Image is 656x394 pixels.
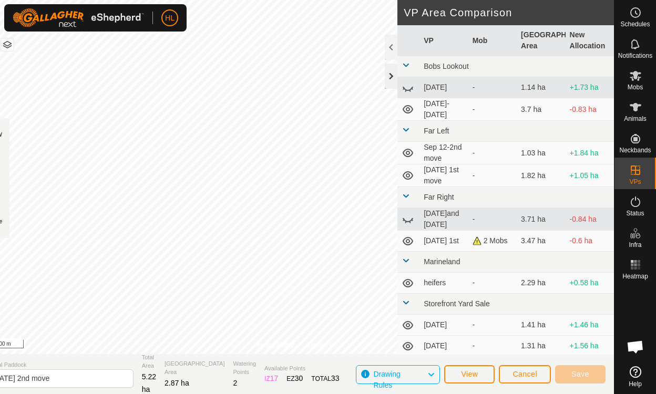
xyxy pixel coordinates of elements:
[424,127,449,135] span: Far Left
[331,374,340,382] span: 33
[566,164,614,187] td: +1.05 ha
[566,142,614,164] td: +1.84 ha
[566,77,614,98] td: +1.73 ha
[233,359,257,377] span: Watering Points
[566,336,614,357] td: +1.56 ha
[473,340,512,351] div: -
[264,364,339,373] span: Available Points
[517,315,565,336] td: 1.41 ha
[404,6,614,19] h2: VP Area Comparison
[473,214,512,225] div: -
[566,208,614,231] td: -0.84 ha
[264,373,278,384] div: IZ
[473,235,512,246] div: 2 Mobs
[555,365,606,383] button: Save
[165,379,189,387] span: 2.87 ha
[373,370,400,389] span: Drawing Rules
[165,359,225,377] span: [GEOGRAPHIC_DATA] Area
[419,208,468,231] td: [DATE]and [DATE]
[419,25,468,56] th: VP
[233,379,238,387] span: 2
[142,372,156,393] span: 5.22 ha
[566,231,614,252] td: -0.6 ha
[622,273,648,279] span: Heatmap
[468,25,517,56] th: Mob
[629,242,641,248] span: Infra
[270,374,279,382] span: 17
[517,164,565,187] td: 1.82 ha
[473,148,512,159] div: -
[517,231,565,252] td: 3.47 ha
[473,82,512,93] div: -
[461,370,478,378] span: View
[517,98,565,121] td: 3.7 ha
[419,273,468,294] td: heifers
[571,370,589,378] span: Save
[512,370,537,378] span: Cancel
[311,373,339,384] div: TOTAL
[165,13,175,24] span: HL
[566,25,614,56] th: New Allocation
[419,336,468,357] td: [DATE]
[424,257,460,266] span: Marineland
[306,340,337,350] a: Contact Us
[626,210,644,216] span: Status
[517,208,565,231] td: 3.71 ha
[619,147,651,153] span: Neckbands
[620,21,650,27] span: Schedules
[13,8,144,27] img: Gallagher Logo
[424,62,469,70] span: Bobs Lookout
[473,319,512,330] div: -
[566,98,614,121] td: -0.83 ha
[419,77,468,98] td: [DATE]
[517,77,565,98] td: 1.14 ha
[419,142,468,164] td: Sep 12-2nd move
[142,353,156,370] span: Total Area
[473,170,512,181] div: -
[286,373,303,384] div: EZ
[499,365,551,383] button: Cancel
[517,25,565,56] th: [GEOGRAPHIC_DATA] Area
[624,116,647,122] span: Animals
[419,231,468,252] td: [DATE] 1st
[444,365,495,383] button: View
[628,84,643,90] span: Mobs
[254,340,294,350] a: Privacy Policy
[517,336,565,357] td: 1.31 ha
[419,315,468,336] td: [DATE]
[295,374,303,382] span: 30
[419,164,468,187] td: [DATE] 1st move
[566,315,614,336] td: +1.46 ha
[517,273,565,294] td: 2.29 ha
[618,53,652,59] span: Notifications
[424,299,490,308] span: Storefront Yard Sale
[424,193,454,201] span: Far Right
[473,104,512,115] div: -
[566,273,614,294] td: +0.58 ha
[419,98,468,121] td: [DATE]-[DATE]
[473,277,512,288] div: -
[629,381,642,387] span: Help
[629,179,641,185] span: VPs
[614,362,656,391] a: Help
[1,38,14,51] button: Map Layers
[620,331,651,362] div: Open chat
[517,142,565,164] td: 1.03 ha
